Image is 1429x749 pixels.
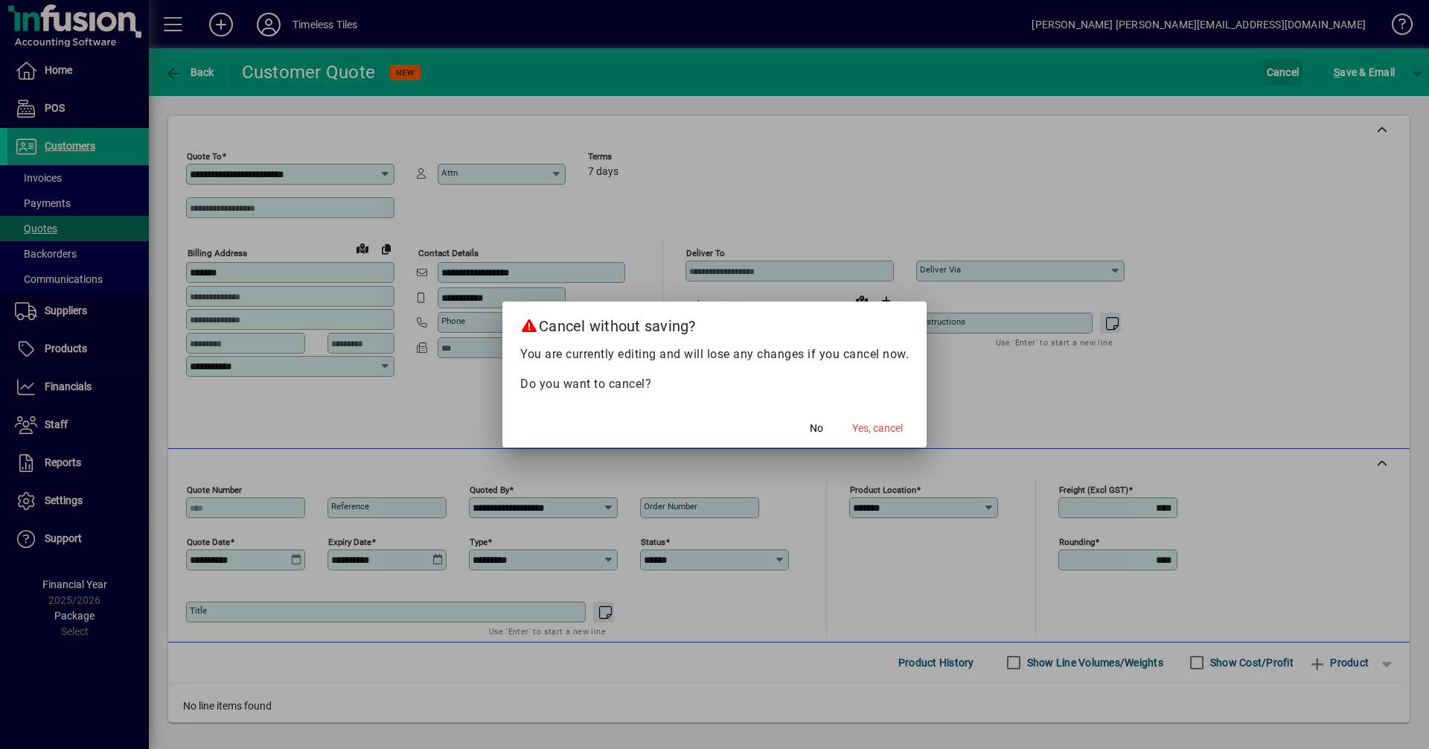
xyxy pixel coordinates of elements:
[793,415,840,442] button: No
[520,345,909,363] p: You are currently editing and will lose any changes if you cancel now.
[502,302,927,345] h2: Cancel without saving?
[846,415,909,442] button: Yes, cancel
[810,421,823,436] span: No
[852,421,903,436] span: Yes, cancel
[520,375,909,393] p: Do you want to cancel?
